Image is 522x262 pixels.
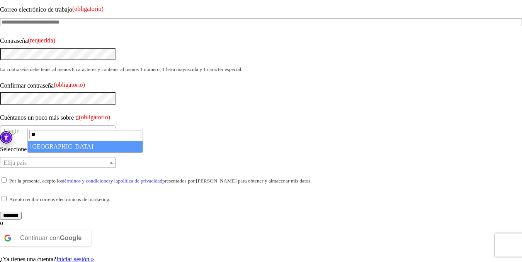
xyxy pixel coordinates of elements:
[9,196,111,202] font: Acepto recibir correos electrónicos de marketing.
[3,159,27,166] font: Elija país
[54,81,85,88] font: (obligatorio)
[30,143,93,150] font: [GEOGRAPHIC_DATA]
[60,235,82,241] font: Google
[3,128,19,134] font: Elegir
[28,37,55,44] font: (requerida)
[20,235,60,241] font: Continuar con
[63,178,111,184] a: términos y condiciones
[79,114,110,120] font: (obligatorio)
[2,196,7,201] input: Acepto recibir correos electrónicos de marketing.
[118,178,162,184] a: política de privacidad
[2,177,7,183] input: Por la presente, acepto lostérminos y condicionesy lapolítica de privacidadpresentados por [PERSO...
[9,178,63,184] font: Por la presente, acepto los
[72,5,104,12] font: (obligatorio)
[111,178,118,184] font: y la
[162,178,311,184] font: presentados por [PERSON_NAME] para obtener y almacenar mis datos.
